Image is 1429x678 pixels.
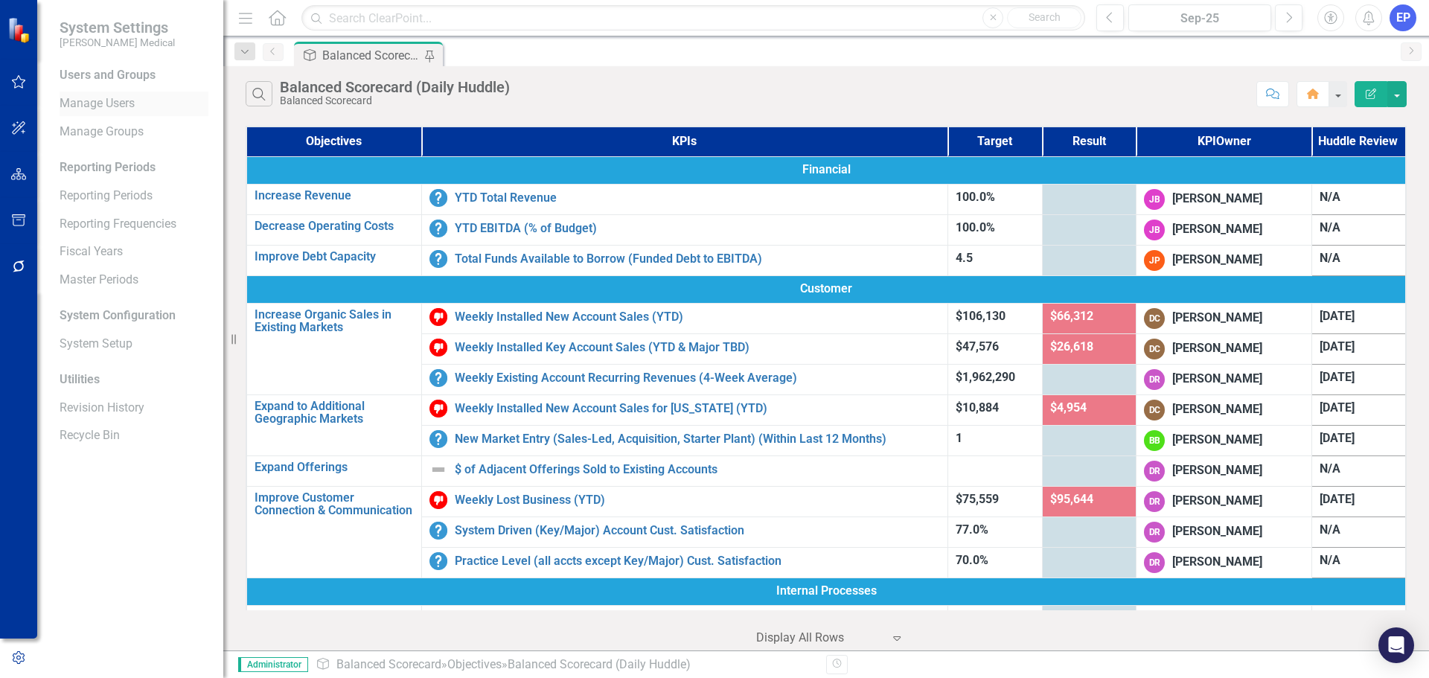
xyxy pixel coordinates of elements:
a: YTD Total Revenue [455,191,940,205]
td: Double-Click to Edit [1311,486,1406,517]
td: Double-Click to Edit Right Click for Context Menu [421,333,947,364]
span: [DATE] [1320,400,1355,415]
a: Revision History [60,400,208,417]
div: N/A [1320,522,1398,539]
span: $1,962,290 [956,370,1015,384]
div: DC [1144,339,1165,359]
img: No Information [429,220,447,237]
span: $4,954 [1050,400,1087,415]
a: Manage Groups [60,124,208,141]
input: Search ClearPoint... [301,5,1085,31]
div: Open Intercom Messenger [1378,627,1414,663]
div: [PERSON_NAME] [1172,401,1262,418]
div: [PERSON_NAME] [1172,221,1262,238]
span: Customer [255,281,1398,298]
td: Double-Click to Edit Right Click for Context Menu [421,214,947,245]
span: 4.5 [956,251,973,265]
div: JB [1144,220,1165,240]
div: [PERSON_NAME] [1172,462,1262,479]
span: $75,559 [956,492,999,506]
td: Double-Click to Edit Right Click for Context Menu [421,394,947,425]
span: 100.0% [956,220,995,234]
span: $10,884 [956,400,999,415]
td: Double-Click to Edit Right Click for Context Menu [421,517,947,547]
td: Double-Click to Edit Right Click for Context Menu [421,547,947,578]
a: Reporting Periods [60,188,208,205]
div: N/A [1320,220,1398,237]
td: Double-Click to Edit [1137,245,1311,275]
span: [DATE] [1320,309,1355,323]
a: New Market Entry (Sales-Led, Acquisition, Starter Plant) (Within Last 12 Months) [455,432,940,446]
td: Double-Click to Edit [1311,455,1406,486]
td: Double-Click to Edit Right Click for Context Menu [246,303,421,394]
td: Double-Click to Edit [1137,333,1311,364]
td: Double-Click to Edit [1311,364,1406,394]
div: N/A [1320,552,1398,569]
button: EP [1390,4,1416,31]
span: Financial [255,161,1398,179]
a: Weekly Installed New Account Sales for [US_STATE] (YTD) [455,402,940,415]
div: Users and Groups [60,67,208,84]
td: Double-Click to Edit [1311,303,1406,333]
td: Double-Click to Edit Right Click for Context Menu [421,184,947,214]
a: Recycle Bin [60,427,208,444]
img: Below Target [429,491,447,509]
span: [DATE] [1320,492,1355,506]
img: Below Target [429,308,447,326]
div: Balanced Scorecard (Daily Huddle) [508,657,691,671]
td: Double-Click to Edit [1137,517,1311,547]
a: Objectives [447,657,502,671]
span: Search [1029,11,1061,23]
td: Double-Click to Edit [1137,547,1311,578]
span: Internal Processes [255,583,1398,600]
img: No Information [429,552,447,570]
td: Double-Click to Edit Right Click for Context Menu [246,214,421,245]
div: Sep-25 [1134,10,1266,28]
span: $26,618 [1050,339,1093,354]
span: 70.0% [956,553,988,567]
span: [DATE] [1320,431,1355,445]
div: [PERSON_NAME] [1172,432,1262,449]
div: [PERSON_NAME] [1172,371,1262,388]
a: Balanced Scorecard [336,657,441,671]
img: No Information [429,610,447,628]
a: Weekly Lost Business (YTD) [455,493,940,507]
a: Practice Level (all accts except Key/Major) Cust. Satisfaction [455,554,940,568]
a: Manage Users [60,95,208,112]
td: Double-Click to Edit Right Click for Context Menu [246,486,421,578]
td: Double-Click to Edit Right Click for Context Menu [421,605,947,636]
img: No Information [429,189,447,207]
div: [PERSON_NAME] [1172,340,1262,357]
img: Below Target [429,400,447,418]
span: System Settings [60,19,175,36]
span: [DATE] [1320,339,1355,354]
td: Double-Click to Edit [1311,333,1406,364]
td: Double-Click to Edit Right Click for Context Menu [246,184,421,214]
a: Increase Operational Efficiency [255,610,414,636]
a: Reporting Frequencies [60,216,208,233]
td: Double-Click to Edit Right Click for Context Menu [246,394,421,455]
button: Search [1007,7,1081,28]
div: [PERSON_NAME] [1172,310,1262,327]
a: System Setup [60,336,208,353]
td: Double-Click to Edit [1137,455,1311,486]
div: JB [1144,189,1165,210]
td: Double-Click to Edit [1137,605,1311,636]
div: [PERSON_NAME] [1172,554,1262,571]
div: DR [1144,461,1165,482]
div: BB [1144,430,1165,451]
td: Double-Click to Edit Right Click for Context Menu [421,364,947,394]
div: DR [1144,369,1165,390]
a: YTD EBITDA (% of Budget) [455,222,940,235]
span: Administrator [238,657,308,672]
td: Double-Click to Edit Right Click for Context Menu [246,245,421,275]
div: JP [1144,250,1165,271]
img: Not Defined [429,461,447,479]
td: Double-Click to Edit [1311,605,1406,636]
div: N/A [1320,250,1398,267]
a: Total Funds Available to Borrow (Funded Debt to EBITDA) [455,252,940,266]
div: DR [1144,491,1165,512]
img: No Information [429,522,447,540]
div: Balanced Scorecard (Daily Huddle) [322,46,421,65]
